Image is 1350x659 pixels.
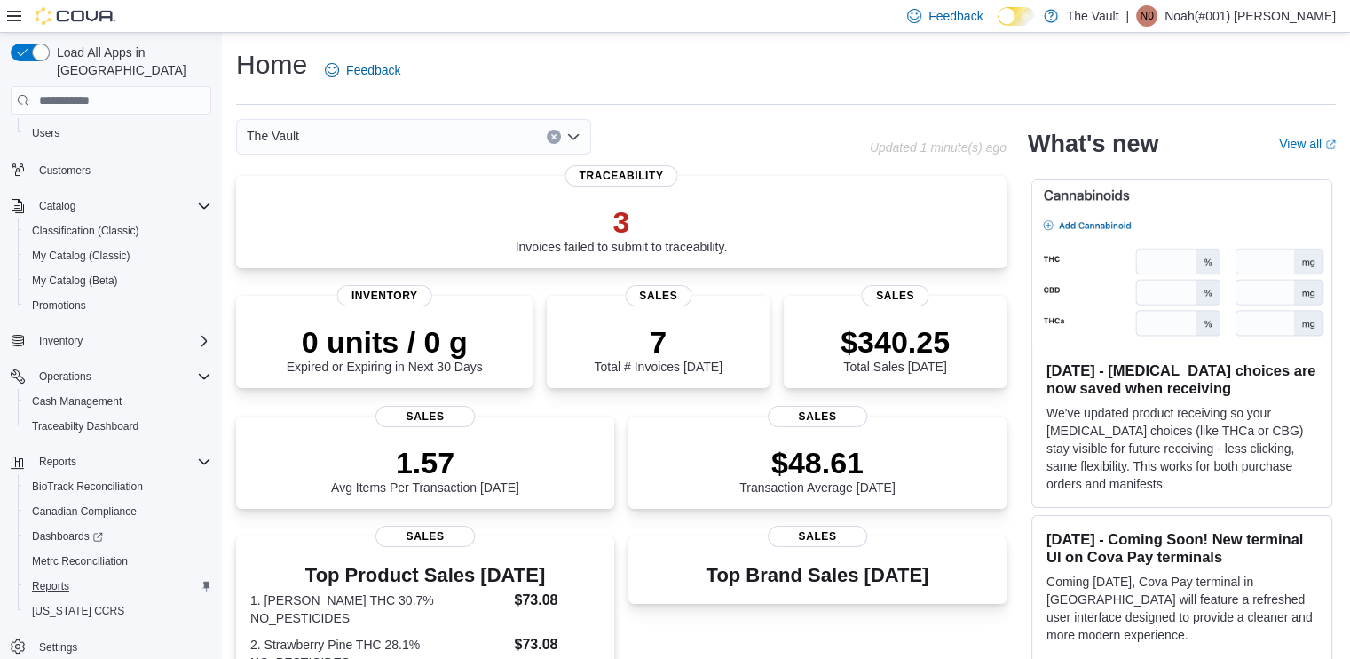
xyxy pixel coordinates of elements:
[32,554,128,568] span: Metrc Reconciliation
[625,285,691,306] span: Sales
[18,243,218,268] button: My Catalog (Classic)
[346,61,400,79] span: Feedback
[25,245,138,266] a: My Catalog (Classic)
[25,476,211,497] span: BioTrack Reconciliation
[32,394,122,409] span: Cash Management
[516,204,728,240] p: 3
[32,636,211,658] span: Settings
[768,526,867,547] span: Sales
[1046,361,1317,397] h3: [DATE] - [MEDICAL_DATA] choices are now saved when receiving
[1067,5,1119,27] p: The Vault
[39,640,77,655] span: Settings
[39,369,91,384] span: Operations
[25,526,110,547] a: Dashboards
[32,330,211,352] span: Inventory
[375,406,475,427] span: Sales
[18,389,218,414] button: Cash Management
[1325,139,1336,150] svg: External link
[25,391,211,412] span: Cash Management
[247,125,299,147] span: The Vault
[18,549,218,574] button: Metrc Reconciliation
[18,268,218,293] button: My Catalog (Beta)
[331,445,519,480] p: 1.57
[594,324,722,374] div: Total # Invoices [DATE]
[25,220,146,242] a: Classification (Classic)
[32,330,90,352] button: Inventory
[1125,5,1129,27] p: |
[25,551,135,572] a: Metrc Reconciliation
[25,295,93,316] a: Promotions
[25,123,211,144] span: Users
[32,224,139,238] span: Classification (Classic)
[32,451,211,472] span: Reports
[25,501,144,522] a: Canadian Compliance
[337,285,432,306] span: Inventory
[514,590,599,611] dd: $73.08
[4,194,218,218] button: Catalog
[236,47,307,83] h1: Home
[18,599,218,623] button: [US_STATE] CCRS
[862,285,928,306] span: Sales
[928,7,983,25] span: Feedback
[32,366,99,387] button: Operations
[32,160,98,181] a: Customers
[998,7,1035,26] input: Dark Mode
[25,526,211,547] span: Dashboards
[18,414,218,439] button: Traceabilty Dashboard
[1279,137,1336,151] a: View allExternal link
[1046,573,1317,644] p: Coming [DATE], Cova Pay terminal in [GEOGRAPHIC_DATA] will feature a refreshed user interface des...
[32,126,59,140] span: Users
[25,416,211,437] span: Traceabilty Dashboard
[36,7,115,25] img: Cova
[32,480,143,494] span: BioTrack Reconciliation
[32,579,69,593] span: Reports
[39,199,75,213] span: Catalog
[841,324,950,360] p: $340.25
[1028,130,1158,158] h2: What's new
[514,634,599,655] dd: $73.08
[39,334,83,348] span: Inventory
[707,565,929,586] h3: Top Brand Sales [DATE]
[18,499,218,524] button: Canadian Compliance
[1046,404,1317,493] p: We've updated product receiving so your [MEDICAL_DATA] choices (like THCa or CBG) stay visible fo...
[39,163,91,178] span: Customers
[25,295,211,316] span: Promotions
[250,565,600,586] h3: Top Product Sales [DATE]
[32,604,124,618] span: [US_STATE] CCRS
[870,140,1007,155] p: Updated 1 minute(s) ago
[50,44,211,79] span: Load All Apps in [GEOGRAPHIC_DATA]
[32,195,83,217] button: Catalog
[25,270,211,291] span: My Catalog (Beta)
[39,455,76,469] span: Reports
[25,576,76,597] a: Reports
[32,298,86,313] span: Promotions
[1164,5,1336,27] p: Noah(#001) [PERSON_NAME]
[25,476,150,497] a: BioTrack Reconciliation
[1140,5,1153,27] span: N0
[25,220,211,242] span: Classification (Classic)
[18,524,218,549] a: Dashboards
[516,204,728,254] div: Invoices failed to submit to traceability.
[841,324,950,374] div: Total Sales [DATE]
[4,364,218,389] button: Operations
[4,329,218,353] button: Inventory
[32,195,211,217] span: Catalog
[768,406,867,427] span: Sales
[547,130,561,144] button: Clear input
[566,130,580,144] button: Open list of options
[287,324,483,374] div: Expired or Expiring in Next 30 Days
[318,52,407,88] a: Feedback
[250,592,507,627] dt: 1. [PERSON_NAME] THC 30.7% NO_PESTICIDES
[18,293,218,318] button: Promotions
[25,600,211,622] span: Washington CCRS
[25,600,131,622] a: [US_STATE] CCRS
[25,270,125,291] a: My Catalog (Beta)
[1136,5,1157,27] div: Noah(#001) Trodick
[287,324,483,360] p: 0 units / 0 g
[32,274,118,288] span: My Catalog (Beta)
[4,449,218,474] button: Reports
[594,324,722,360] p: 7
[18,218,218,243] button: Classification (Classic)
[32,249,130,263] span: My Catalog (Classic)
[25,416,146,437] a: Traceabilty Dashboard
